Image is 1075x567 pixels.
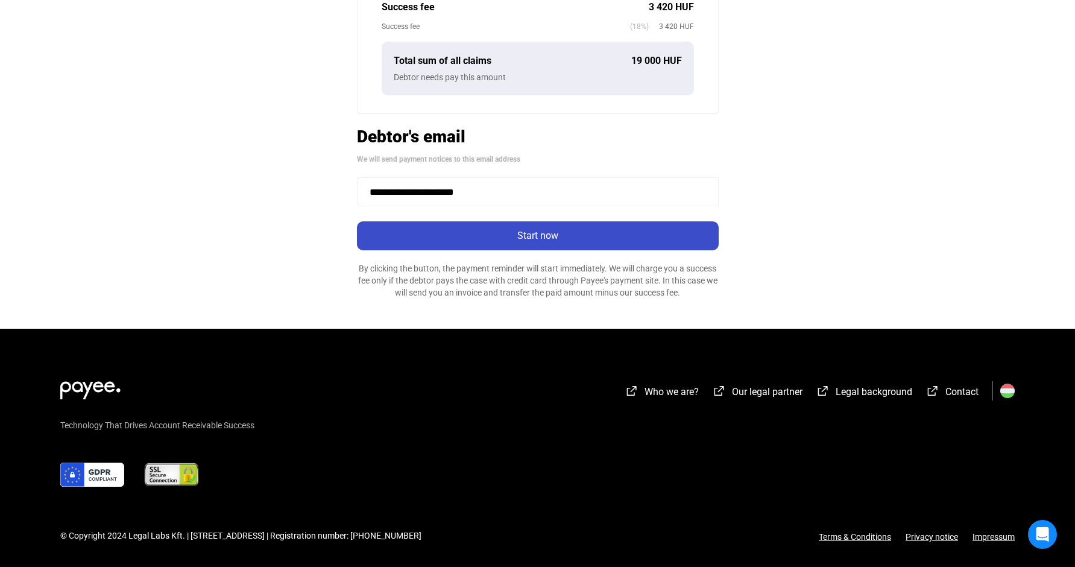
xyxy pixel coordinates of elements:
[357,262,719,299] div: By clicking the button, the payment reminder will start immediately. We will charge you a success...
[143,463,200,487] img: ssl
[361,229,715,243] div: Start now
[819,532,891,542] a: Terms & Conditions
[630,21,649,33] span: (18%)
[357,153,719,165] div: We will send payment notices to this email address
[645,386,699,398] span: Who we are?
[394,71,682,83] div: Debtor needs pay this amount
[60,463,124,487] img: gdpr
[836,386,912,398] span: Legal background
[1000,384,1015,398] img: HU.svg
[625,385,639,397] img: external-link-white
[625,388,699,399] a: external-link-whiteWho we are?
[732,386,802,398] span: Our legal partner
[394,54,631,68] div: Total sum of all claims
[382,21,630,33] div: Success fee
[649,21,694,33] span: 3 420 HUF
[973,532,1015,542] a: Impressum
[945,386,979,398] span: Contact
[891,532,973,542] a: Privacy notice
[925,385,940,397] img: external-link-white
[60,530,421,542] div: © Copyright 2024 Legal Labs Kft. | [STREET_ADDRESS] | Registration number: [PHONE_NUMBER]
[925,388,979,399] a: external-link-whiteContact
[712,385,727,397] img: external-link-white
[816,388,912,399] a: external-link-whiteLegal background
[712,388,802,399] a: external-link-whiteOur legal partner
[357,126,719,147] h2: Debtor's email
[1028,520,1057,549] div: Open Intercom Messenger
[816,385,830,397] img: external-link-white
[631,54,682,68] div: 19 000 HUF
[60,375,121,399] img: white-payee-white-dot.svg
[357,221,719,250] button: Start now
